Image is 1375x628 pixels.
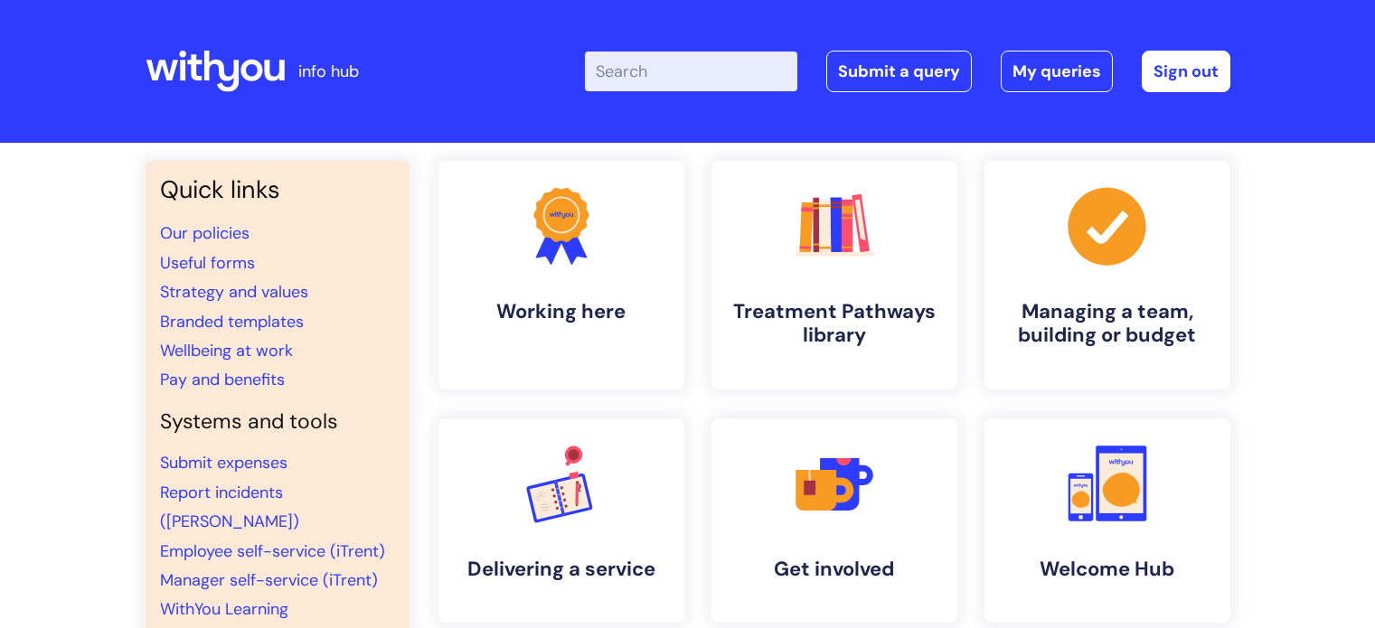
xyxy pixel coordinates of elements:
a: Strategy and values [160,281,308,303]
a: Get involved [711,418,957,623]
a: Sign out [1142,51,1230,92]
input: Search [585,52,797,91]
a: Wellbeing at work [160,340,293,361]
a: My queries [1001,51,1113,92]
a: Welcome Hub [984,418,1230,623]
a: Employee self-service (iTrent) [160,540,385,562]
h4: Get involved [726,558,943,581]
h4: Welcome Hub [999,558,1216,581]
a: Report incidents ([PERSON_NAME]) [160,482,299,532]
a: Pay and benefits [160,369,285,390]
a: Managing a team, building or budget [984,161,1230,389]
a: Branded templates [160,311,304,333]
div: | - [585,51,1230,92]
a: Delivering a service [438,418,684,623]
a: Useful forms [160,252,255,274]
a: Treatment Pathways library [711,161,957,389]
h4: Treatment Pathways library [726,300,943,348]
h4: Working here [453,300,670,323]
a: Submit expenses [160,452,287,473]
h4: Delivering a service [453,558,670,581]
h4: Systems and tools [160,409,395,435]
a: Working here [438,161,684,389]
a: WithYou Learning [160,598,288,620]
a: Our policies [160,222,250,244]
h3: Quick links [160,175,395,204]
h4: Managing a team, building or budget [999,300,1216,348]
a: Manager self-service (iTrent) [160,569,378,591]
p: info hub [298,57,359,86]
a: Submit a query [826,51,972,92]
